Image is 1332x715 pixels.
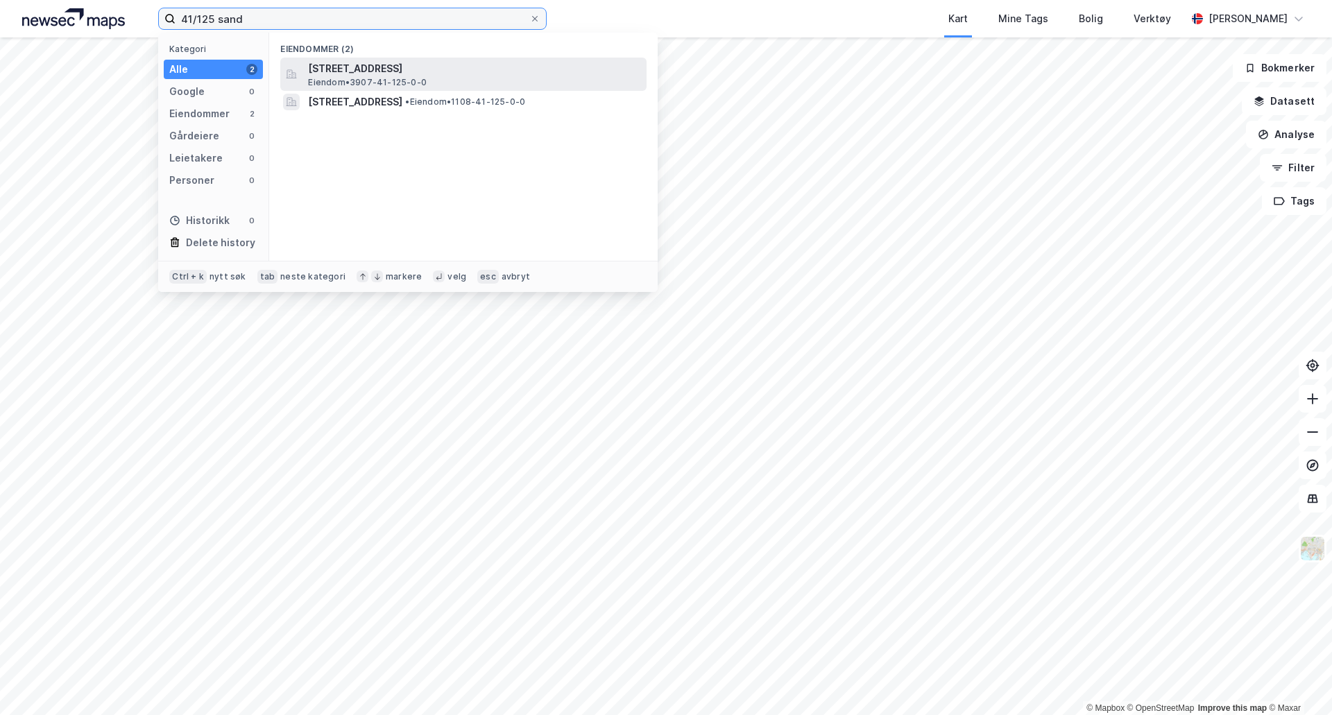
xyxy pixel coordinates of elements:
[246,175,257,186] div: 0
[477,270,499,284] div: esc
[998,10,1048,27] div: Mine Tags
[1079,10,1103,27] div: Bolig
[169,270,207,284] div: Ctrl + k
[1198,703,1267,713] a: Improve this map
[169,172,214,189] div: Personer
[246,86,257,97] div: 0
[176,8,529,29] input: Søk på adresse, matrikkel, gårdeiere, leietakere eller personer
[386,271,422,282] div: markere
[186,234,255,251] div: Delete history
[1209,10,1288,27] div: [PERSON_NAME]
[405,96,409,107] span: •
[948,10,968,27] div: Kart
[22,8,125,29] img: logo.a4113a55bc3d86da70a041830d287a7e.svg
[1263,648,1332,715] div: Kontrollprogram for chat
[1246,121,1326,148] button: Analyse
[169,105,230,122] div: Eiendommer
[1233,54,1326,82] button: Bokmerker
[169,83,205,100] div: Google
[246,130,257,141] div: 0
[1134,10,1171,27] div: Verktøy
[308,60,641,77] span: [STREET_ADDRESS]
[169,128,219,144] div: Gårdeiere
[169,212,230,229] div: Historikk
[447,271,466,282] div: velg
[246,153,257,164] div: 0
[280,271,345,282] div: neste kategori
[246,108,257,119] div: 2
[246,64,257,75] div: 2
[269,33,658,58] div: Eiendommer (2)
[246,215,257,226] div: 0
[1262,187,1326,215] button: Tags
[1086,703,1125,713] a: Mapbox
[405,96,525,107] span: Eiendom • 1108-41-125-0-0
[308,94,402,110] span: [STREET_ADDRESS]
[169,44,263,54] div: Kategori
[308,77,427,88] span: Eiendom • 3907-41-125-0-0
[169,61,188,78] div: Alle
[1299,535,1326,562] img: Z
[169,150,223,166] div: Leietakere
[1127,703,1195,713] a: OpenStreetMap
[1242,87,1326,115] button: Datasett
[257,270,278,284] div: tab
[1260,154,1326,182] button: Filter
[1263,648,1332,715] iframe: Chat Widget
[210,271,246,282] div: nytt søk
[502,271,530,282] div: avbryt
